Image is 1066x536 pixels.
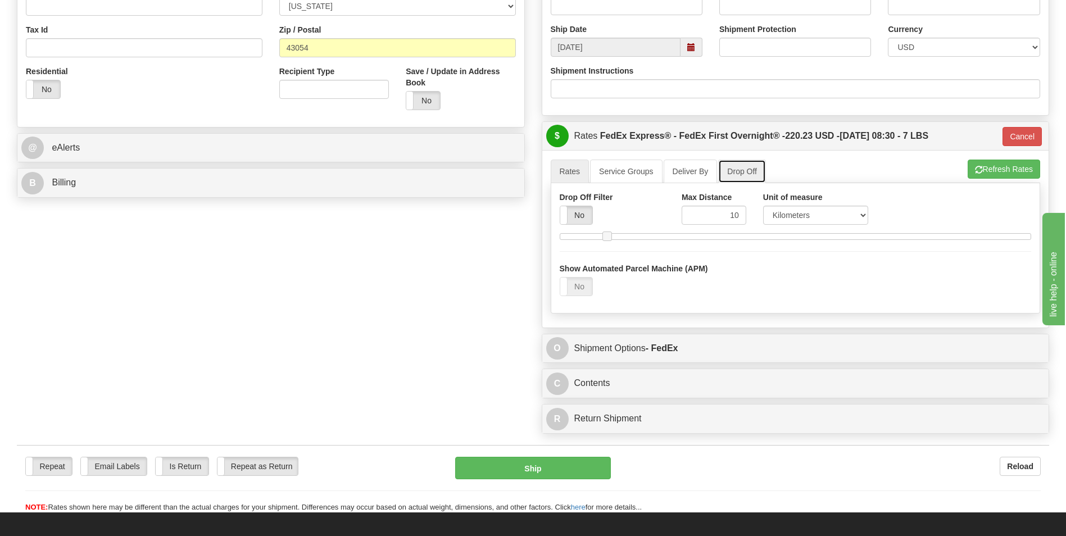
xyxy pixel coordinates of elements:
[279,24,321,35] label: Zip / Postal
[719,24,796,35] label: Shipment Protection
[1000,457,1041,476] button: Reload
[546,125,995,148] a: $Rates FedEx Express® - FedEx First Overnight® -220.23 USD -[DATE] 08:30 - 7 LBS
[26,80,60,98] label: No
[21,137,520,160] a: @ eAlerts
[664,160,718,183] a: Deliver By
[551,160,589,183] a: Rates
[8,7,104,20] div: live help - online
[546,407,1045,430] a: RReturn Shipment
[546,372,1045,395] a: CContents
[546,337,1045,360] a: OShipment Options- FedEx
[52,143,80,152] span: eAlerts
[26,24,48,35] label: Tax Id
[718,160,766,183] a: Drop Off
[156,457,208,475] label: Is Return
[551,65,634,76] label: Shipment Instructions
[52,178,76,187] span: Billing
[560,263,708,274] label: Show Automated Parcel Machine (APM)
[590,160,662,183] a: Service Groups
[1003,127,1042,146] button: Cancel
[26,457,72,475] label: Repeat
[968,160,1040,179] button: Refresh Rates
[406,66,515,88] label: Save / Update in Address Book
[763,192,823,203] label: Unit of measure
[279,66,335,77] label: Recipient Type
[571,503,586,511] a: here
[551,24,587,35] label: Ship Date
[888,24,922,35] label: Currency
[546,408,569,430] span: R
[560,278,592,296] label: No
[217,457,298,475] label: Repeat as Return
[1040,211,1065,325] iframe: chat widget
[455,457,610,479] button: Ship
[600,125,928,147] label: FedEx Express® - FedEx First Overnight® - [DATE] 08:30 - 7 LBS
[25,503,48,511] span: NOTE:
[546,337,569,360] span: O
[17,502,1049,513] div: Rates shown here may be different than the actual charges for your shipment. Differences may occu...
[1007,462,1033,471] b: Reload
[785,131,840,140] span: 220.23 USD -
[560,206,592,224] label: No
[646,343,678,353] strong: - FedEx
[21,137,44,159] span: @
[546,373,569,395] span: C
[21,171,520,194] a: B Billing
[406,92,440,110] label: No
[560,192,613,203] label: Drop Off Filter
[682,192,732,203] label: Max Distance
[81,457,147,475] label: Email Labels
[26,66,68,77] label: Residential
[21,172,44,194] span: B
[546,125,569,147] span: $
